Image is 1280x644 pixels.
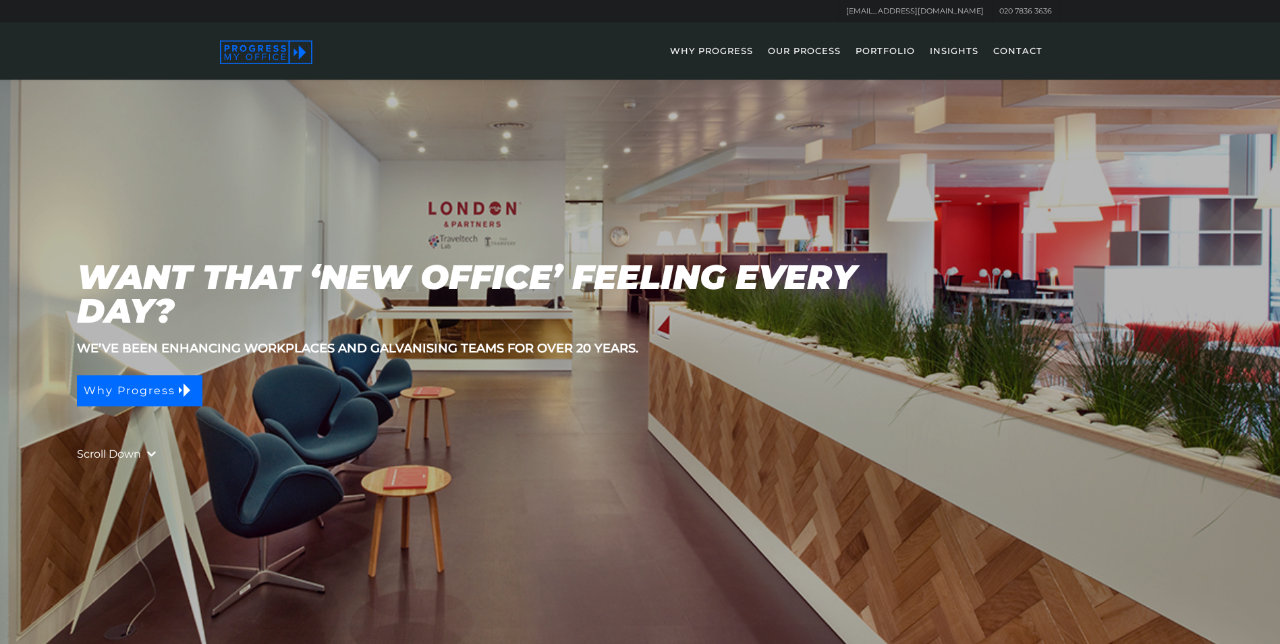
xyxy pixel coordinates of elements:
[849,41,922,80] a: PORTFOLIO
[77,261,909,328] h1: Want that ‘new office’ feeling every day?
[986,41,1049,80] a: CONTACT
[663,41,760,80] a: WHY PROGRESS
[77,342,1203,355] h3: We’ve been enhancing workplaces and galvanising teams for over 20 years.
[923,41,985,80] a: INSIGHTS
[761,41,847,80] a: OUR PROCESS
[77,446,141,463] a: Scroll Down
[77,375,202,406] a: Why Progress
